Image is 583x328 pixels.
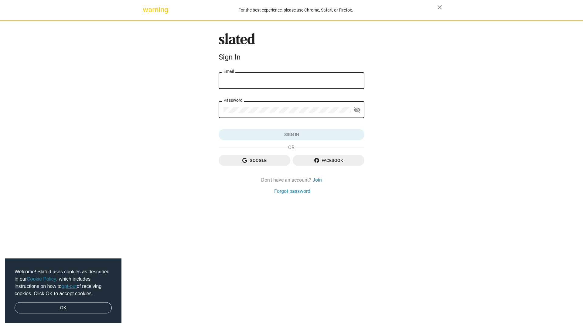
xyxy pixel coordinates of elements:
button: Show password [351,104,363,116]
div: For the best experience, please use Chrome, Safari, or Firefox. [154,6,437,14]
div: Sign In [219,53,364,61]
a: Cookie Policy [27,276,56,282]
span: Facebook [298,155,360,166]
button: Facebook [293,155,364,166]
div: cookieconsent [5,258,121,323]
mat-icon: warning [143,6,150,13]
a: Forgot password [274,188,310,194]
span: Google [223,155,285,166]
mat-icon: close [436,4,443,11]
a: dismiss cookie message [15,302,112,314]
mat-icon: visibility_off [353,105,361,115]
a: opt-out [62,284,77,289]
sl-branding: Sign In [219,33,364,64]
a: Join [312,177,322,183]
div: Don't have an account? [219,177,364,183]
span: Welcome! Slated uses cookies as described in our , which includes instructions on how to of recei... [15,268,112,297]
button: Google [219,155,290,166]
